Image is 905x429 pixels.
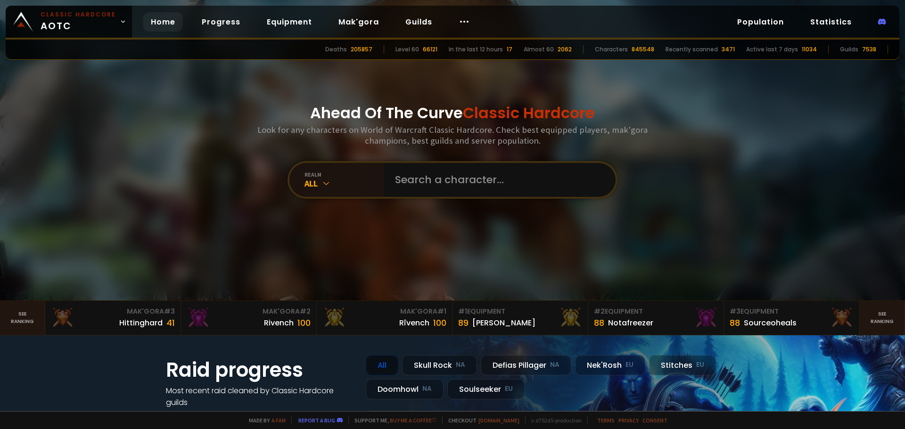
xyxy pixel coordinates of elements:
[730,307,854,316] div: Equipment
[300,307,311,316] span: # 2
[243,417,286,424] span: Made by
[259,12,320,32] a: Equipment
[803,12,859,32] a: Statistics
[317,301,452,335] a: Mak'Gora#1Rîvench100
[550,360,559,370] small: NA
[402,355,477,375] div: Skull Rock
[481,355,571,375] div: Defias Pillager
[594,316,604,329] div: 88
[594,307,605,316] span: # 2
[463,102,595,123] span: Classic Hardcore
[442,417,519,424] span: Checkout
[166,409,227,420] a: See all progress
[322,307,446,316] div: Mak'Gora
[310,102,595,124] h1: Ahead Of The Curve
[478,417,519,424] a: [DOMAIN_NAME]
[632,45,654,54] div: 845548
[597,417,615,424] a: Terms
[304,178,384,189] div: All
[143,12,183,32] a: Home
[366,379,444,399] div: Doomhowl
[458,316,469,329] div: 89
[618,417,639,424] a: Privacy
[437,307,446,316] span: # 1
[433,316,446,329] div: 100
[452,301,588,335] a: #1Equipment89[PERSON_NAME]
[625,360,633,370] small: EU
[164,307,175,316] span: # 3
[730,307,740,316] span: # 3
[119,317,163,329] div: Hittinghard
[840,45,858,54] div: Guilds
[594,307,718,316] div: Equipment
[730,12,791,32] a: Population
[331,12,387,32] a: Mak'gora
[390,417,436,424] a: Buy me a coffee
[399,317,429,329] div: Rîvench
[348,417,436,424] span: Support me,
[45,301,181,335] a: Mak'Gora#3Hittinghard41
[744,317,797,329] div: Sourceoheals
[575,355,645,375] div: Nek'Rosh
[304,171,384,178] div: realm
[51,307,175,316] div: Mak'Gora
[41,10,116,19] small: Classic Hardcore
[389,163,604,197] input: Search a character...
[187,307,311,316] div: Mak'Gora
[724,301,860,335] a: #3Equipment88Sourceoheals
[254,124,651,146] h3: Look for any characters on World of Warcraft Classic Hardcore. Check best equipped players, mak'g...
[423,45,437,54] div: 66121
[422,384,432,394] small: NA
[351,45,372,54] div: 205857
[325,45,347,54] div: Deaths
[860,301,905,335] a: Seeranking
[271,417,286,424] a: a fan
[458,307,582,316] div: Equipment
[558,45,572,54] div: 2062
[395,45,419,54] div: Level 60
[298,417,335,424] a: Report a bug
[297,316,311,329] div: 100
[166,355,354,385] h1: Raid progress
[862,45,876,54] div: 7538
[505,384,513,394] small: EU
[588,301,724,335] a: #2Equipment88Notafreezer
[264,317,294,329] div: Rivench
[41,10,116,33] span: AOTC
[456,360,465,370] small: NA
[166,385,354,408] h4: Most recent raid cleaned by Classic Hardcore guilds
[525,417,582,424] span: v. d752d5 - production
[6,6,132,38] a: Classic HardcoreAOTC
[730,316,740,329] div: 88
[181,301,317,335] a: Mak'Gora#2Rivench100
[524,45,554,54] div: Almost 60
[608,317,653,329] div: Notafreezer
[802,45,817,54] div: 11034
[595,45,628,54] div: Characters
[449,45,503,54] div: In the last 12 hours
[166,316,175,329] div: 41
[194,12,248,32] a: Progress
[366,355,398,375] div: All
[472,317,535,329] div: [PERSON_NAME]
[722,45,735,54] div: 3471
[746,45,798,54] div: Active last 7 days
[458,307,467,316] span: # 1
[447,379,525,399] div: Soulseeker
[398,12,440,32] a: Guilds
[507,45,512,54] div: 17
[696,360,704,370] small: EU
[666,45,718,54] div: Recently scanned
[649,355,716,375] div: Stitches
[642,417,667,424] a: Consent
